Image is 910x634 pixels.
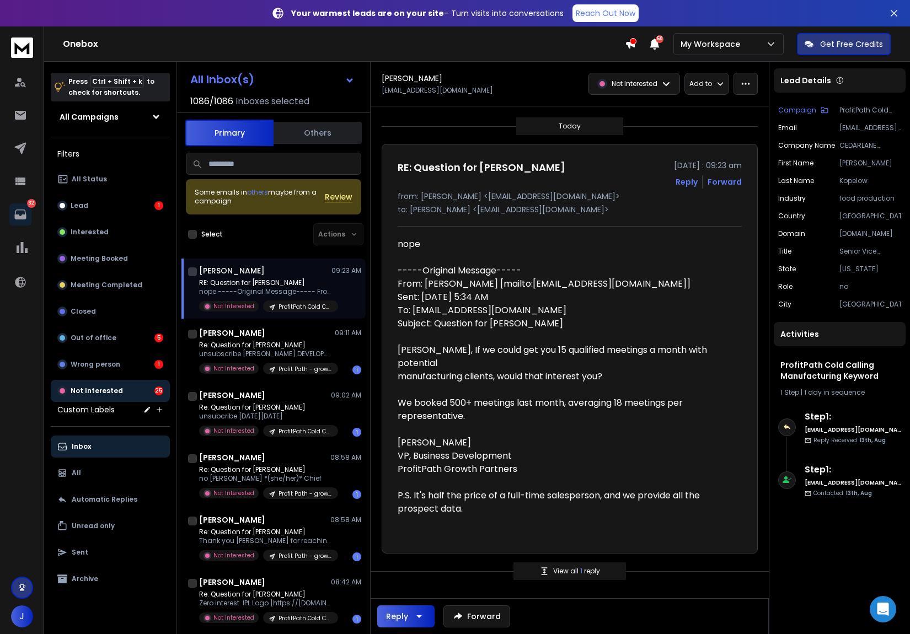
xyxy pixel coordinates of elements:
[845,489,872,497] span: 13th, Aug
[708,176,742,187] div: Forward
[199,474,331,483] p: no [PERSON_NAME] *(she/her)* Chief
[778,194,806,203] p: industry
[813,489,872,497] p: Contacted
[778,247,791,256] p: title
[820,39,883,50] p: Get Free Credits
[199,599,331,608] p: Zero interest IPL Logo [https://[DOMAIN_NAME]/wp-content/uploads/2025/01/ipllogo.png]https://[DOM...
[780,75,831,86] p: Lead Details
[797,33,891,55] button: Get Free Credits
[839,194,901,203] p: food production
[213,614,254,622] p: Not Interested
[335,329,361,337] p: 09:11 AM
[377,605,435,627] button: Reply
[199,412,331,421] p: unsubcribe [DATE][DATE]
[398,160,565,175] h1: RE: Question for [PERSON_NAME]
[778,282,793,291] p: role
[72,495,137,504] p: Automatic Replies
[398,238,729,538] div: nope -----Original Message----- From: [PERSON_NAME] [mailto:[EMAIL_ADDRESS][DOMAIN_NAME]] Sent: [...
[195,188,325,206] div: Some emails in maybe from a campaign
[72,442,91,451] p: Inbox
[213,364,254,373] p: Not Interested
[839,282,901,291] p: no
[778,141,835,150] p: Company Name
[72,469,81,477] p: All
[330,453,361,462] p: 08:58 AM
[199,577,265,588] h1: [PERSON_NAME]
[805,463,901,476] h6: Step 1 :
[443,605,510,627] button: Forward
[199,287,331,296] p: nope -----Original Message----- From: [PERSON_NAME]
[553,567,600,576] p: View all reply
[612,79,657,88] p: Not Interested
[199,514,265,525] h1: [PERSON_NAME]
[213,427,254,435] p: Not Interested
[199,341,331,350] p: Re: Question for [PERSON_NAME]
[279,552,331,560] p: Profit Path - growth execs with ICP
[813,436,886,444] p: Reply Received
[279,490,331,498] p: Profit Path - growth execs with ICP
[11,37,33,58] img: logo
[778,123,797,132] p: Email
[398,204,742,215] p: to: [PERSON_NAME] <[EMAIL_ADDRESS][DOMAIN_NAME]>
[199,350,331,358] p: unsubscribe [PERSON_NAME] DEVELOPMENT OFFICER
[839,229,901,238] p: [DOMAIN_NAME]
[71,386,123,395] p: Not Interested
[325,191,352,202] button: Review
[213,551,254,560] p: Not Interested
[199,390,265,401] h1: [PERSON_NAME]
[398,191,742,202] p: from: [PERSON_NAME] <[EMAIL_ADDRESS][DOMAIN_NAME]>
[71,201,88,210] p: Lead
[778,265,796,273] p: State
[331,578,361,587] p: 08:42 AM
[51,274,170,296] button: Meeting Completed
[11,605,33,627] span: J
[656,35,663,43] span: 50
[839,141,901,150] p: CEDARLANE NATURAL FOODS INC
[213,302,254,310] p: Not Interested
[689,79,712,88] p: Add to
[90,75,144,88] span: Ctrl + Shift + k
[331,391,361,400] p: 09:02 AM
[199,528,331,536] p: Re: Question for [PERSON_NAME]
[190,95,233,108] span: 1086 / 1086
[71,254,128,263] p: Meeting Booked
[72,522,115,530] p: Unread only
[51,195,170,217] button: Lead1
[352,490,361,499] div: 1
[51,541,170,563] button: Sent
[213,489,254,497] p: Not Interested
[681,39,745,50] p: My Workspace
[839,106,901,115] p: ProfitPath Cold Calling Manufacturing Keyword
[805,426,901,434] h6: [EMAIL_ADDRESS][DOMAIN_NAME]
[71,360,120,369] p: Wrong person
[60,111,119,122] h1: All Campaigns
[382,86,493,95] p: [EMAIL_ADDRESS][DOMAIN_NAME]
[154,360,163,369] div: 1
[331,266,361,275] p: 09:23 AM
[51,106,170,128] button: All Campaigns
[352,552,361,561] div: 1
[279,614,331,622] p: ProfitPath Cold Calling Manufacturing Keyword
[780,359,899,382] h1: ProfitPath Cold Calling Manufacturing Keyword
[51,488,170,511] button: Automatic Replies
[72,175,107,184] p: All Status
[51,300,170,323] button: Closed
[839,159,901,168] p: [PERSON_NAME]
[274,121,362,145] button: Others
[154,334,163,342] div: 5
[51,168,170,190] button: All Status
[279,303,331,311] p: ProfitPath Cold Calling Manufacturing Keyword
[778,106,828,115] button: Campaign
[559,122,581,131] p: Today
[870,596,896,622] div: Open Intercom Messenger
[805,479,901,487] h6: [EMAIL_ADDRESS][DOMAIN_NAME]
[199,265,265,276] h1: [PERSON_NAME]
[676,176,698,187] button: Reply
[190,74,254,85] h1: All Inbox(s)
[778,300,791,309] p: City
[27,199,36,208] p: 32
[51,515,170,537] button: Unread only
[572,4,639,22] a: Reach Out Now
[839,176,901,185] p: Kopelow
[382,73,442,84] h1: [PERSON_NAME]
